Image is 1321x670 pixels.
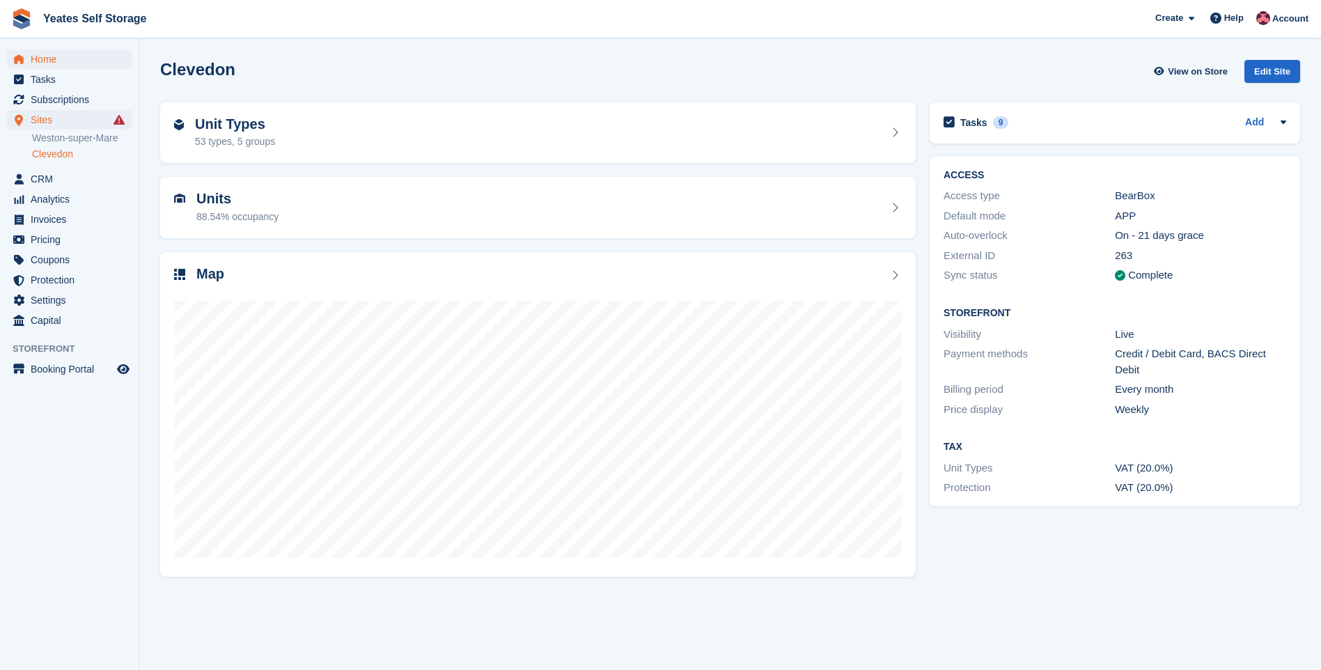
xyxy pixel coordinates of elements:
div: Credit / Debit Card, BACS Direct Debit [1115,346,1286,377]
div: 88.54% occupancy [196,210,279,224]
div: Visibility [944,327,1115,343]
a: menu [7,189,132,209]
img: stora-icon-8386f47178a22dfd0bd8f6a31ec36ba5ce8667c1dd55bd0f319d3a0aa187defe.svg [11,8,32,29]
a: Edit Site [1244,60,1300,88]
span: Home [31,49,114,69]
div: 263 [1115,248,1286,264]
h2: Map [196,266,224,282]
span: Create [1155,11,1183,25]
span: Subscriptions [31,90,114,109]
a: menu [7,359,132,379]
div: Every month [1115,382,1286,398]
div: Price display [944,402,1115,418]
h2: Storefront [944,308,1286,319]
a: Units 88.54% occupancy [160,177,916,238]
a: menu [7,250,132,270]
div: Sync status [944,267,1115,283]
span: Help [1224,11,1244,25]
a: menu [7,70,132,89]
a: menu [7,311,132,330]
h2: Tasks [960,116,987,129]
a: menu [7,210,132,229]
a: Preview store [115,361,132,377]
a: menu [7,230,132,249]
div: VAT (20.0%) [1115,460,1286,476]
img: James Griffin [1256,11,1270,25]
span: Coupons [31,250,114,270]
div: Live [1115,327,1286,343]
div: 53 types, 5 groups [195,134,275,149]
a: Map [160,252,916,577]
a: Add [1245,115,1264,131]
div: On - 21 days grace [1115,228,1286,244]
span: Capital [31,311,114,330]
span: Protection [31,270,114,290]
div: Auto-overlock [944,228,1115,244]
h2: Clevedon [160,60,235,79]
span: Storefront [13,342,139,356]
span: Tasks [31,70,114,89]
div: Default mode [944,208,1115,224]
span: View on Store [1168,65,1228,79]
a: menu [7,290,132,310]
div: 9 [993,116,1009,129]
a: menu [7,90,132,109]
span: CRM [31,169,114,189]
img: unit-icn-7be61d7bf1b0ce9d3e12c5938cc71ed9869f7b940bace4675aadf7bd6d80202e.svg [174,194,185,203]
a: menu [7,169,132,189]
div: Unit Types [944,460,1115,476]
a: menu [7,270,132,290]
a: Yeates Self Storage [38,7,153,30]
span: Booking Portal [31,359,114,379]
img: unit-type-icn-2b2737a686de81e16bb02015468b77c625bbabd49415b5ef34ead5e3b44a266d.svg [174,119,184,130]
span: Account [1272,12,1308,26]
div: Payment methods [944,346,1115,377]
div: VAT (20.0%) [1115,480,1286,496]
div: APP [1115,208,1286,224]
h2: Units [196,191,279,207]
div: Weekly [1115,402,1286,418]
span: Invoices [31,210,114,229]
h2: Unit Types [195,116,275,132]
div: Complete [1128,267,1173,283]
a: View on Store [1152,60,1233,83]
a: menu [7,49,132,69]
div: BearBox [1115,188,1286,204]
a: menu [7,110,132,130]
img: map-icn-33ee37083ee616e46c38cad1a60f524a97daa1e2b2c8c0bc3eb3415660979fc1.svg [174,269,185,280]
div: Protection [944,480,1115,496]
h2: Tax [944,442,1286,453]
div: External ID [944,248,1115,264]
div: Edit Site [1244,60,1300,83]
a: Unit Types 53 types, 5 groups [160,102,916,164]
h2: ACCESS [944,170,1286,181]
span: Analytics [31,189,114,209]
span: Sites [31,110,114,130]
div: Access type [944,188,1115,204]
a: Clevedon [32,148,132,161]
a: Weston-super-Mare [32,132,132,145]
span: Settings [31,290,114,310]
span: Pricing [31,230,114,249]
div: Billing period [944,382,1115,398]
i: Smart entry sync failures have occurred [114,114,125,125]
